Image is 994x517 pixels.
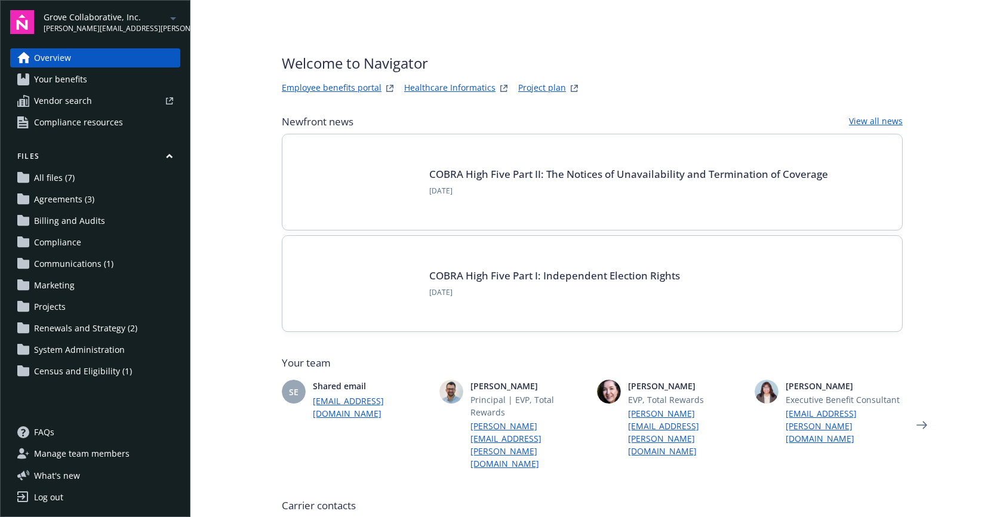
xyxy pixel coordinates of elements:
span: Your benefits [34,70,87,89]
span: Communications (1) [34,254,113,273]
a: Vendor search [10,91,180,110]
a: [PERSON_NAME][EMAIL_ADDRESS][PERSON_NAME][DOMAIN_NAME] [628,407,745,457]
a: Compliance [10,233,180,252]
img: photo [439,380,463,404]
span: Welcome to Navigator [282,53,581,74]
span: Compliance resources [34,113,123,132]
a: springbukWebsite [497,81,511,96]
span: [PERSON_NAME] [786,380,903,392]
span: Your team [282,356,903,370]
span: Newfront news [282,115,353,129]
span: Principal | EVP, Total Rewards [470,393,587,418]
a: Billing and Audits [10,211,180,230]
span: Census and Eligibility (1) [34,362,132,381]
span: Renewals and Strategy (2) [34,319,137,338]
img: photo [597,380,621,404]
a: View all news [849,115,903,129]
span: [PERSON_NAME] [470,380,587,392]
img: BLOG-Card Image - Compliance - COBRA High Five Pt 1 07-18-25.jpg [301,255,415,312]
a: Project plan [518,81,566,96]
span: Vendor search [34,91,92,110]
a: striveWebsite [383,81,397,96]
span: [DATE] [429,287,680,298]
button: Grove Collaborative, Inc.[PERSON_NAME][EMAIL_ADDRESS][PERSON_NAME][DOMAIN_NAME]arrowDropDown [44,10,180,34]
a: Agreements (3) [10,190,180,209]
span: Billing and Audits [34,211,105,230]
a: [EMAIL_ADDRESS][DOMAIN_NAME] [313,395,430,420]
button: Files [10,151,180,166]
span: Manage team members [34,444,130,463]
img: navigator-logo.svg [10,10,34,34]
a: Communications (1) [10,254,180,273]
span: System Administration [34,340,125,359]
a: Marketing [10,276,180,295]
a: Renewals and Strategy (2) [10,319,180,338]
div: Log out [34,488,63,507]
a: Next [912,416,931,435]
span: Shared email [313,380,430,392]
span: SE [289,386,298,398]
a: Census and Eligibility (1) [10,362,180,381]
span: Projects [34,297,66,316]
a: Employee benefits portal [282,81,381,96]
span: Executive Benefit Consultant [786,393,903,406]
span: Agreements (3) [34,190,94,209]
a: Projects [10,297,180,316]
a: Your benefits [10,70,180,89]
span: What ' s new [34,469,80,482]
a: COBRA High Five Part I: Independent Election Rights [429,269,680,282]
span: [DATE] [429,186,828,196]
a: Compliance resources [10,113,180,132]
img: Card Image - EB Compliance Insights.png [301,153,415,211]
a: Manage team members [10,444,180,463]
span: EVP, Total Rewards [628,393,745,406]
span: [PERSON_NAME] [628,380,745,392]
span: FAQs [34,423,54,442]
span: All files (7) [34,168,75,187]
span: Compliance [34,233,81,252]
a: Healthcare Informatics [404,81,496,96]
span: Grove Collaborative, Inc. [44,11,166,23]
a: COBRA High Five Part II: The Notices of Unavailability and Termination of Coverage [429,167,828,181]
span: Overview [34,48,71,67]
a: Overview [10,48,180,67]
a: [PERSON_NAME][EMAIL_ADDRESS][PERSON_NAME][DOMAIN_NAME] [470,420,587,470]
a: [EMAIL_ADDRESS][PERSON_NAME][DOMAIN_NAME] [786,407,903,445]
a: FAQs [10,423,180,442]
img: photo [755,380,778,404]
a: projectPlanWebsite [567,81,581,96]
a: All files (7) [10,168,180,187]
button: What's new [10,469,99,482]
a: arrowDropDown [166,11,180,25]
a: System Administration [10,340,180,359]
span: Carrier contacts [282,498,903,513]
span: Marketing [34,276,75,295]
span: [PERSON_NAME][EMAIL_ADDRESS][PERSON_NAME][DOMAIN_NAME] [44,23,166,34]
